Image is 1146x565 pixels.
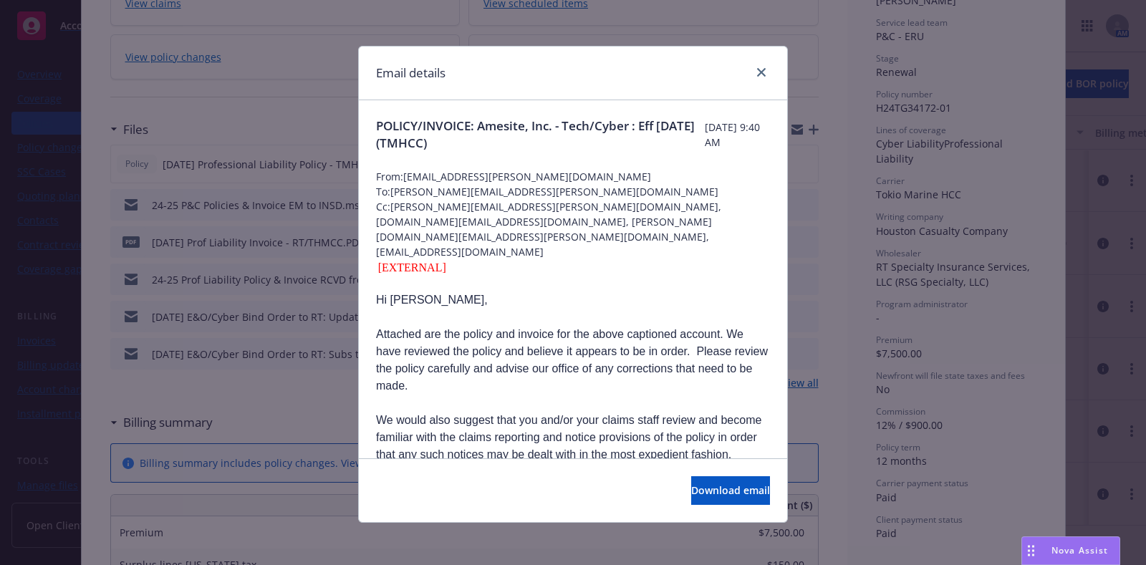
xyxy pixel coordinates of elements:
[376,328,768,392] span: Attached are the policy and invoice for the above captioned account. We have reviewed the policy ...
[1022,537,1040,564] div: Drag to move
[376,294,488,306] span: Hi [PERSON_NAME],
[705,120,770,150] span: [DATE] 9:40 AM
[376,117,705,152] span: POLICY/INVOICE: Amesite, Inc. - Tech/Cyber : Eff [DATE] (TMHCC)
[1051,544,1108,556] span: Nova Assist
[376,259,770,276] div: [EXTERNAL]
[376,169,770,184] span: From: [EMAIL_ADDRESS][PERSON_NAME][DOMAIN_NAME]
[376,184,770,199] span: To: [PERSON_NAME][EMAIL_ADDRESS][PERSON_NAME][DOMAIN_NAME]
[1021,536,1120,565] button: Nova Assist
[376,199,770,259] span: Cc: [PERSON_NAME][EMAIL_ADDRESS][PERSON_NAME][DOMAIN_NAME], [DOMAIN_NAME][EMAIL_ADDRESS][DOMAIN_N...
